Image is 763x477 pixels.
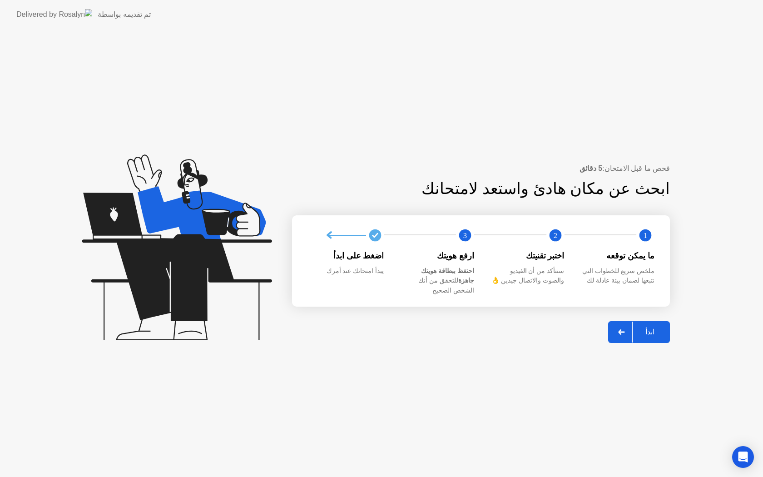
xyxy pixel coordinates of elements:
div: اختبر تقنيتك [489,250,565,262]
div: سنتأكد من أن الفيديو والصوت والاتصال جيدين 👌 [489,266,565,286]
div: ما يمكن توقعه [579,250,655,262]
div: تم تقديمه بواسطة [98,9,151,20]
text: 2 [553,231,557,240]
div: ملخص سريع للخطوات التي نتبعها لضمان بيئة عادلة لك [579,266,655,286]
div: للتحقق من أنك الشخص الصحيح [399,266,475,296]
div: فحص ما قبل الامتحان: [292,163,670,174]
img: Delivered by Rosalyn [16,9,92,20]
text: 1 [644,231,647,240]
div: اضغط على ابدأ [308,250,384,262]
div: ارفع هويتك [399,250,475,262]
div: ابدأ [633,328,667,336]
b: احتفظ ببطاقة هويتك جاهزة [421,267,474,284]
text: 3 [463,231,467,240]
div: يبدأ امتحانك عند أمرك [308,266,384,276]
button: ابدأ [608,321,670,343]
b: 5 دقائق [580,164,602,172]
div: ابحث عن مكان هادئ واستعد لامتحانك [350,177,670,201]
div: Open Intercom Messenger [732,446,754,468]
